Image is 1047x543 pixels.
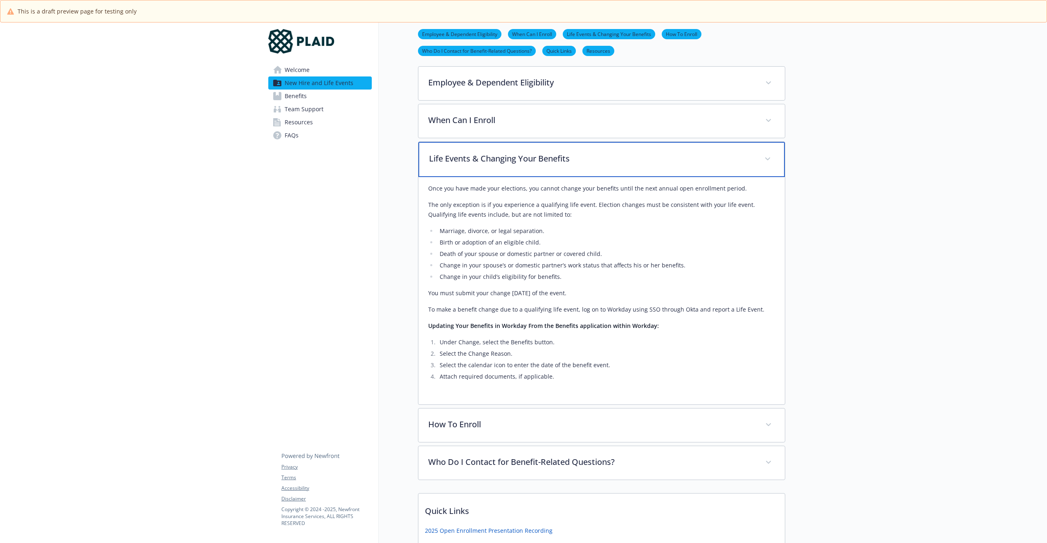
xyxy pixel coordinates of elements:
[285,129,299,142] span: FAQs
[428,184,775,193] p: Once you have made your elections, you cannot change your benefits until the next annual open enr...
[418,47,536,54] a: Who Do I Contact for Benefit-Related Questions?
[437,238,775,247] li: Birth or adoption of an eligible child.
[582,47,614,54] a: Resources
[418,494,785,524] p: Quick Links
[428,418,755,431] p: How To Enroll
[542,47,576,54] a: Quick Links
[18,7,137,16] span: This is a draft preview page for testing only
[285,103,324,116] span: Team Support
[285,63,310,76] span: Welcome
[285,76,353,90] span: New Hire and Life Events
[428,114,755,126] p: When Can I Enroll
[418,142,785,177] div: Life Events & Changing Your Benefits
[268,103,372,116] a: Team Support
[428,288,775,298] p: You must submit your change [DATE] of the event.
[428,456,755,468] p: Who Do I Contact for Benefit-Related Questions?
[429,153,755,165] p: Life Events & Changing Your Benefits
[563,30,655,38] a: Life Events & Changing Your Benefits
[418,67,785,100] div: Employee & Dependent Eligibility
[428,322,659,330] strong: Updating Your Benefits in Workday From the Benefits application within Workday:
[425,526,553,535] a: 2025 Open Enrollment Presentation Recording
[268,90,372,103] a: Benefits
[281,485,371,492] a: Accessibility
[428,76,755,89] p: Employee & Dependent Eligibility
[437,226,775,236] li: Marriage, divorce, or legal separation.
[437,272,775,282] li: Change in your child’s eligibility for benefits.
[285,90,307,103] span: Benefits
[437,372,775,381] li: Attach required documents, if applicable.
[285,116,313,129] span: Resources
[281,495,371,503] a: Disclaimer
[418,408,785,442] div: How To Enroll
[281,463,371,471] a: Privacy
[437,349,775,359] li: Select the Change Reason.
[268,76,372,90] a: New Hire and Life Events
[281,506,371,527] p: Copyright © 2024 - 2025 , Newfront Insurance Services, ALL RIGHTS RESERVED
[418,30,501,38] a: Employee & Dependent Eligibility
[437,360,775,370] li: Select the calendar icon to enter the date of the benefit event.
[281,474,371,481] a: Terms
[418,446,785,480] div: Who Do I Contact for Benefit-Related Questions?
[508,30,556,38] a: When Can I Enroll
[268,63,372,76] a: Welcome
[418,104,785,138] div: When Can I Enroll
[268,129,372,142] a: FAQs
[428,305,775,314] p: To make a benefit change due to a qualifying life event, log on to Workday using SSO through Okta...
[437,249,775,259] li: Death of your spouse or domestic partner or covered child.
[437,260,775,270] li: Change in your spouse’s or domestic partner’s work status that affects his or her benefits.
[268,116,372,129] a: Resources
[662,30,701,38] a: How To Enroll
[428,200,775,220] p: The only exception is if you experience a qualifying life event. Election changes must be consist...
[418,177,785,404] div: Life Events & Changing Your Benefits
[437,337,775,347] li: Under Change, select the Benefits button.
